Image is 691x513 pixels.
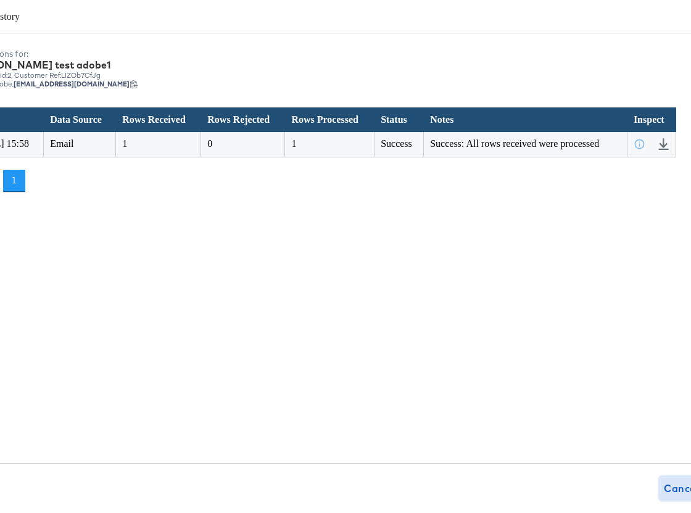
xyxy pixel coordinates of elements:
[285,108,374,132] th: Rows Processed
[14,80,130,88] strong: [EMAIL_ADDRESS][DOMAIN_NAME]
[381,138,412,149] span: Success
[44,108,116,132] th: Data Source
[201,108,285,132] th: Rows Rejected
[424,108,627,132] th: Notes
[116,132,201,157] td: 1
[627,108,676,132] th: Inspect
[116,108,201,132] th: Rows Received
[374,108,424,132] th: Status
[201,132,285,157] td: 0
[3,170,25,192] button: 1
[430,138,599,149] span: Success: All rows received were processed
[285,132,374,157] td: 1
[50,138,73,149] span: Email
